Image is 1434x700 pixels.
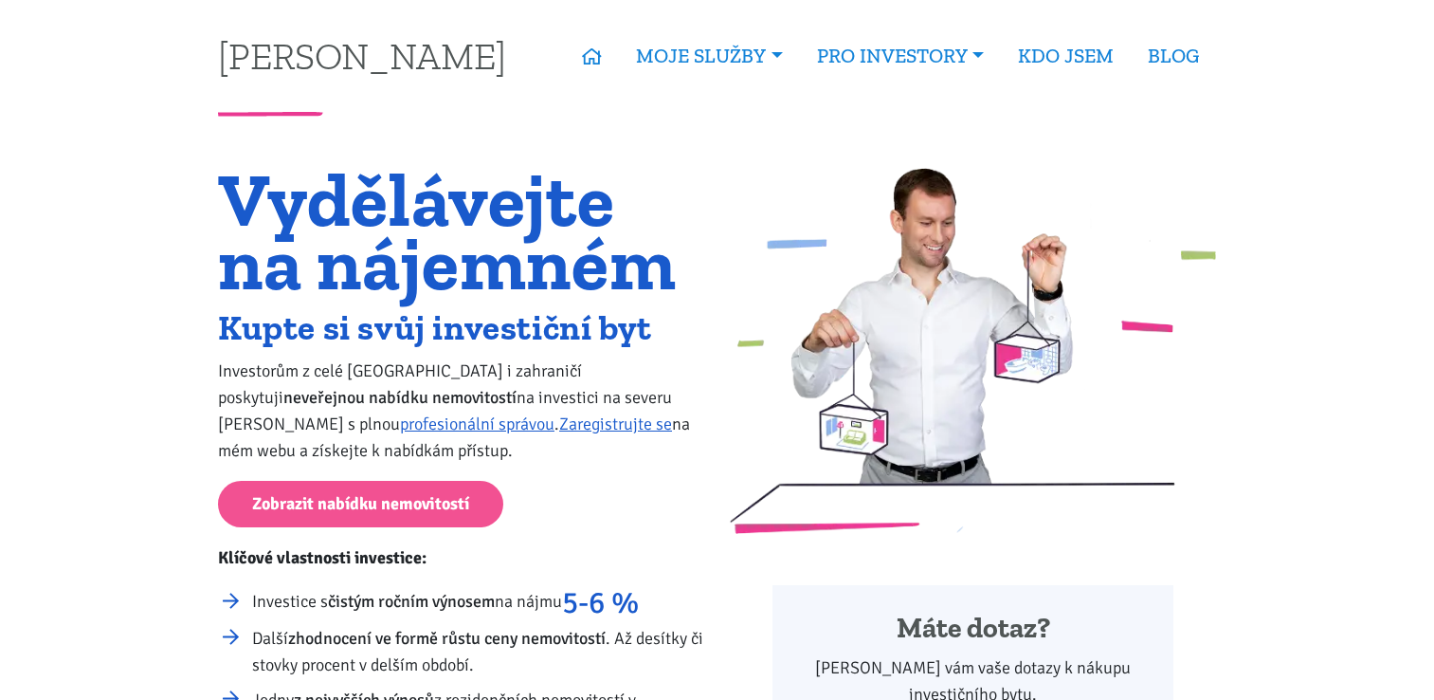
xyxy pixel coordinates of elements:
h1: Vydělávejte na nájemném [218,168,704,295]
p: Klíčové vlastnosti investice: [218,544,704,571]
a: BLOG [1131,34,1216,78]
strong: neveřejnou nabídku nemovitostí [283,387,517,408]
a: [PERSON_NAME] [218,37,506,74]
p: Investorům z celé [GEOGRAPHIC_DATA] i zahraničí poskytuji na investici na severu [PERSON_NAME] s ... [218,358,704,464]
a: Zaregistrujte se [559,414,672,434]
li: Další . Až desítky či stovky procent v delším období. [252,625,704,678]
strong: zhodnocení ve formě růstu ceny nemovitostí [288,628,606,649]
li: Investice s na nájmu [252,588,704,617]
h2: Kupte si svůj investiční byt [218,312,704,343]
a: Zobrazit nabídku nemovitostí [218,481,503,527]
h4: Máte dotaz? [798,611,1148,647]
a: MOJE SLUŽBY [619,34,799,78]
strong: čistým ročním výnosem [328,591,495,612]
a: profesionální správou [400,414,554,434]
a: KDO JSEM [1001,34,1131,78]
a: PRO INVESTORY [800,34,1001,78]
strong: 5-6 % [562,584,639,621]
